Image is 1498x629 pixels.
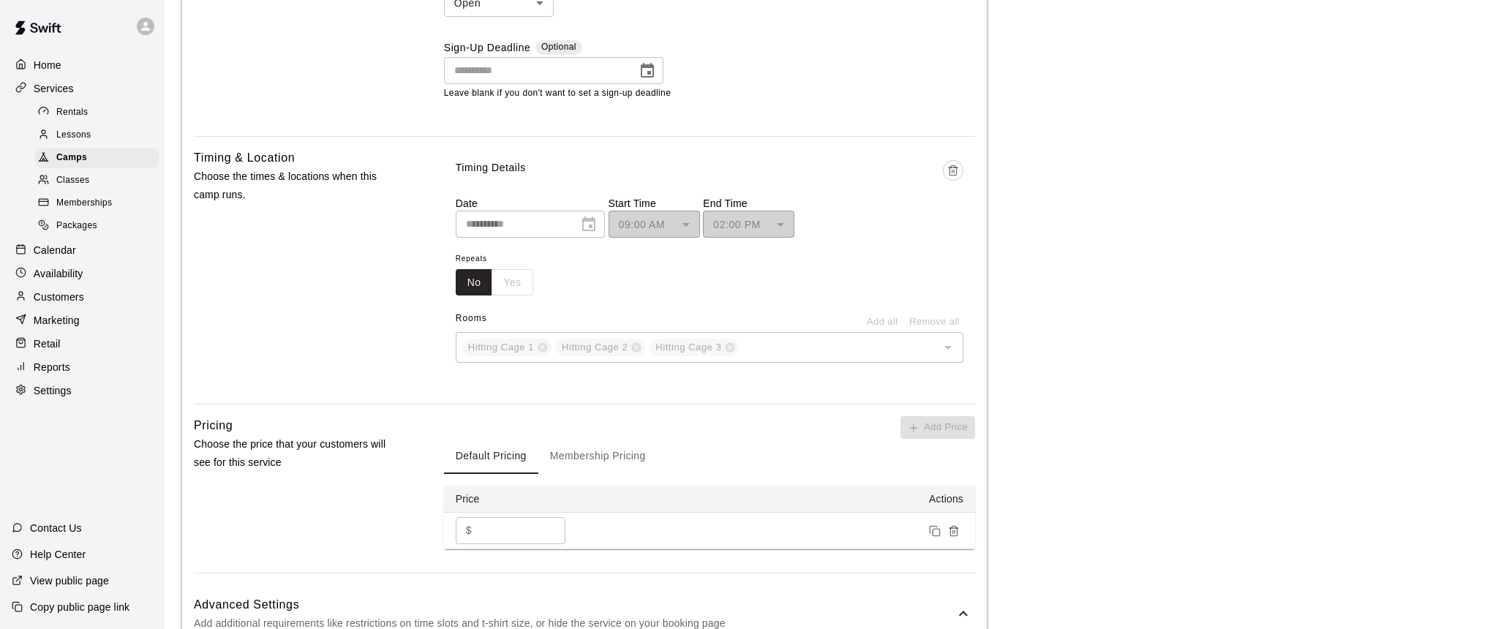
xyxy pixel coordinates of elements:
[943,160,963,196] span: Delete time
[56,128,91,143] span: Lessons
[35,124,165,146] a: Lessons
[34,360,70,374] p: Reports
[194,435,397,472] p: Choose the price that your customers will see for this service
[194,167,397,204] p: Choose the times & locations when this camp runs.
[444,86,975,101] p: Leave blank if you don't want to set a sign-up deadline
[703,196,794,211] p: End Time
[456,269,533,296] div: outlined button group
[56,173,89,188] span: Classes
[35,147,165,170] a: Camps
[590,486,975,513] th: Actions
[35,215,165,238] a: Packages
[56,105,89,120] span: Rentals
[34,243,76,257] p: Calendar
[35,101,165,124] a: Rentals
[12,309,153,331] a: Marketing
[456,249,545,269] span: Repeats
[12,356,153,378] a: Reports
[194,595,955,614] h6: Advanced Settings
[35,125,159,146] div: Lessons
[944,521,963,541] button: Remove price
[34,313,80,328] p: Marketing
[12,333,153,355] a: Retail
[12,54,153,76] a: Home
[34,383,72,398] p: Settings
[12,239,153,261] a: Calendar
[541,42,576,52] span: Optional
[34,290,84,304] p: Customers
[444,486,590,513] th: Price
[194,148,295,167] h6: Timing & Location
[34,336,61,351] p: Retail
[35,192,165,215] a: Memberships
[34,58,61,72] p: Home
[456,160,526,176] p: Timing Details
[56,151,87,165] span: Camps
[456,313,487,323] span: Rooms
[34,81,74,96] p: Services
[12,286,153,308] a: Customers
[609,196,700,211] p: Start Time
[35,170,159,191] div: Classes
[12,78,153,99] a: Services
[456,196,605,211] p: Date
[444,40,531,57] label: Sign-Up Deadline
[444,439,538,474] button: Default Pricing
[12,263,153,285] a: Availability
[12,380,153,402] a: Settings
[30,521,82,535] p: Contact Us
[30,547,86,562] p: Help Center
[35,193,159,214] div: Memberships
[30,600,129,614] p: Copy public page link
[35,148,159,168] div: Camps
[925,521,944,541] button: Duplicate price
[35,170,165,192] a: Classes
[35,216,159,236] div: Packages
[538,439,658,474] button: Membership Pricing
[34,266,83,281] p: Availability
[194,416,233,435] h6: Pricing
[56,219,97,233] span: Packages
[466,523,472,538] p: $
[456,269,493,296] button: No
[30,573,109,588] p: View public page
[35,102,159,123] div: Rentals
[56,196,112,211] span: Memberships
[633,56,662,86] button: Choose date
